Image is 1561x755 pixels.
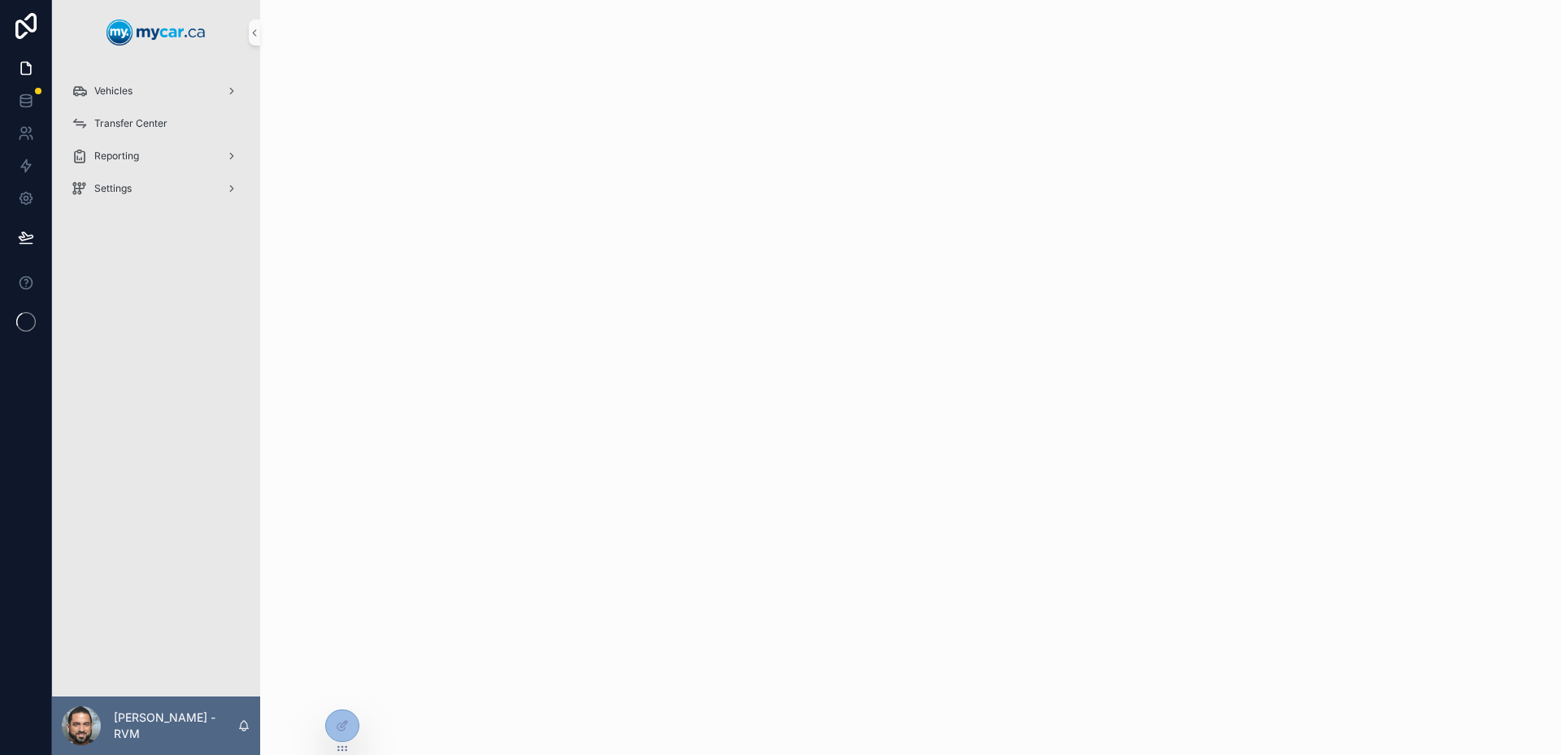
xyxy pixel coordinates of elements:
[62,109,250,138] a: Transfer Center
[62,76,250,106] a: Vehicles
[94,117,167,130] span: Transfer Center
[107,20,206,46] img: App logo
[94,150,139,163] span: Reporting
[94,182,132,195] span: Settings
[52,65,260,224] div: scrollable content
[62,141,250,171] a: Reporting
[94,85,133,98] span: Vehicles
[114,709,237,742] p: [PERSON_NAME] - RVM
[62,174,250,203] a: Settings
